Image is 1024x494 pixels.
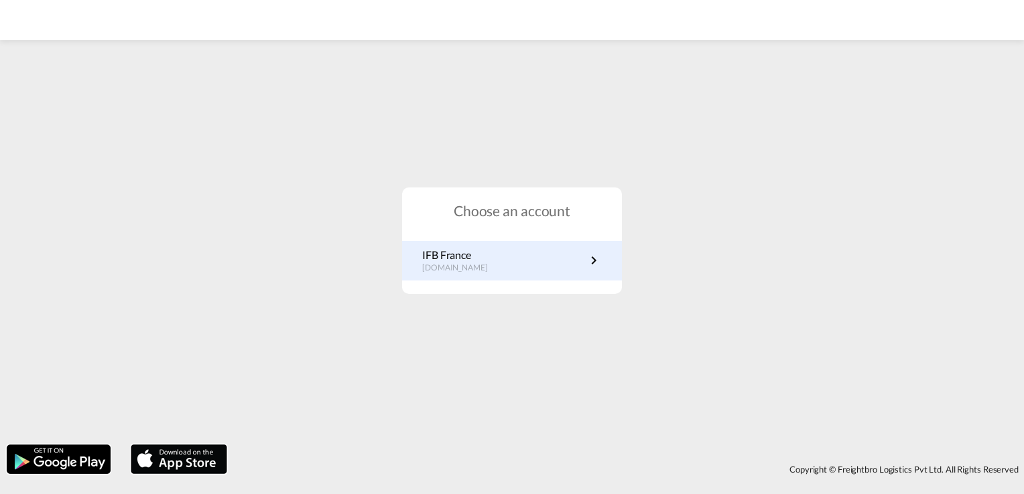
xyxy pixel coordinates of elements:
[5,443,112,475] img: google.png
[129,443,229,475] img: apple.png
[234,458,1024,481] div: Copyright © Freightbro Logistics Pvt Ltd. All Rights Reserved
[422,248,501,262] p: IFB France
[402,201,622,220] h1: Choose an account
[586,252,602,268] md-icon: icon-chevron-right
[422,262,501,274] p: [DOMAIN_NAME]
[422,248,602,274] a: IFB France[DOMAIN_NAME]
